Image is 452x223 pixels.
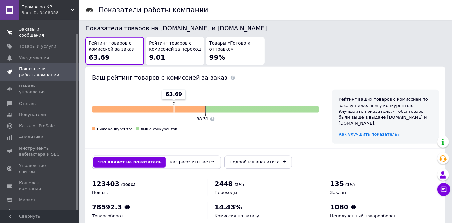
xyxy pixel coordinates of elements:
span: (100%) [121,183,136,187]
span: 135 [330,180,344,187]
span: Покупатели [19,112,46,118]
span: Маркет [19,197,36,203]
span: Пром Агро КР [21,4,71,10]
span: 1080 ₴ [330,203,356,211]
span: Управление сайтом [19,163,61,175]
button: Рейтинг товаров с комиссией за заказ63.69 [85,37,144,65]
h1: Показатели работы компании [99,6,208,14]
button: Товары «Готово к отправке»99% [206,37,265,65]
span: 99% [209,53,225,61]
span: Переходы [215,190,237,195]
div: Ваш ID: 3468358 [21,10,79,16]
span: Инструменты вебмастера и SEO [19,145,61,157]
span: ниже конкурентов [97,127,133,131]
span: 78592.3 ₴ [92,203,130,211]
span: Показы [92,190,109,195]
span: 14.43% [215,203,242,211]
span: 63.69 [89,53,109,61]
span: Панель управления [19,83,61,95]
a: Как улучшить показатель? [339,132,400,136]
span: Заказы [330,190,346,195]
span: Отзывы [19,101,36,107]
a: Подробная аналитика [224,156,292,169]
span: Товарооборот [92,213,123,218]
div: Рейтинг ваших товаров с комиссией по заказу ниже, чем у конкурентов. Улучшайте показатель, чтобы ... [339,96,432,126]
span: Рейтинг товаров с комиссией за переход [149,40,201,53]
button: Как рассчитывается [166,157,220,167]
span: Комиссия по заказу [215,213,259,218]
span: 123403 [92,180,120,187]
span: (2%) [234,183,244,187]
span: (1%) [345,183,355,187]
span: выше конкурентов [141,127,177,131]
span: Рейтинг товаров с комиссией за заказ [89,40,141,53]
span: Настройки [19,209,43,214]
span: Уведомления [19,55,49,61]
span: Показатели товаров на [DOMAIN_NAME] и [DOMAIN_NAME] [85,25,267,32]
span: Товары и услуги [19,43,56,49]
span: Товары «Готово к отправке» [209,40,261,53]
span: 88.31 [196,116,208,121]
span: 2448 [215,180,233,187]
span: Неполученный товарооборот [330,213,396,218]
span: 63.69 [166,91,182,98]
button: Рейтинг товаров с комиссией за переход9.01 [146,37,204,65]
span: Кошелек компании [19,180,61,192]
span: Показатели работы компании [19,66,61,78]
span: Каталог ProSale [19,123,55,129]
button: Что влияет на показатель [93,157,166,167]
span: Заказы и сообщения [19,26,61,38]
span: 9.01 [149,53,165,61]
button: Чат с покупателем [437,183,450,196]
span: Ваш рейтинг товаров с комиссией за заказ [92,74,227,81]
span: Аналитика [19,134,43,140]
